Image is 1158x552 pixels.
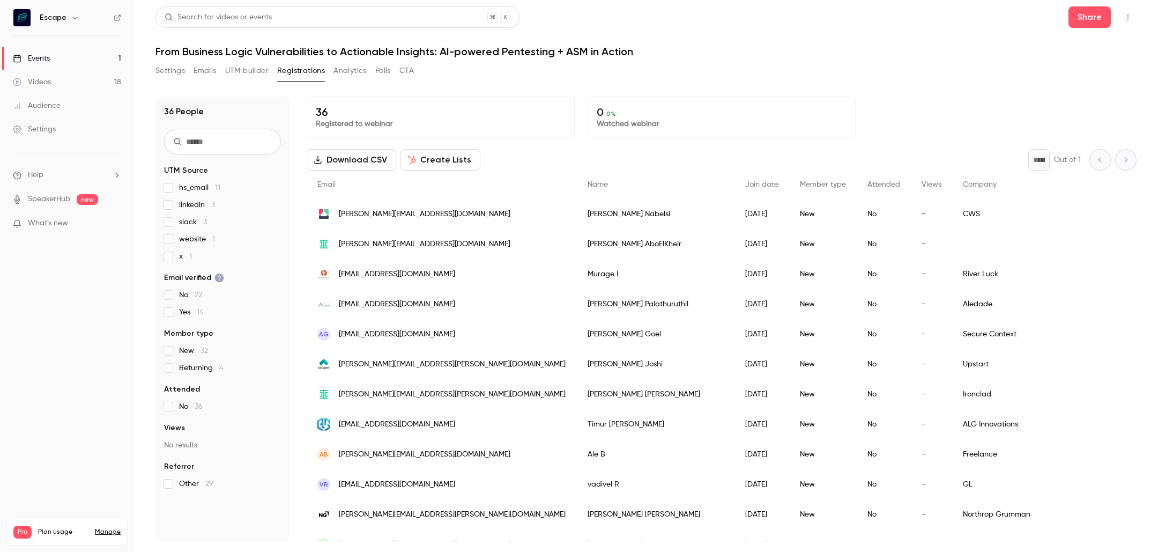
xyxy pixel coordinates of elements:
p: No results [164,440,281,451]
div: [PERSON_NAME] [PERSON_NAME] [577,379,734,409]
div: [DATE] [734,379,789,409]
span: 22 [195,291,202,299]
div: - [911,319,952,349]
div: [PERSON_NAME] AboElKheir [577,229,734,259]
div: New [789,199,857,229]
span: [EMAIL_ADDRESS][DOMAIN_NAME] [339,299,455,310]
span: Returning [179,363,224,373]
button: UTM builder [225,62,269,79]
button: Emails [194,62,216,79]
img: alg-in.kz [317,417,330,431]
span: 11 [215,184,220,192]
div: Secure Context [952,319,1126,349]
div: [DATE] [734,199,789,229]
p: Out of 1 [1054,154,1081,165]
span: 3 [203,218,207,226]
div: - [911,289,952,319]
div: Ale B [577,439,734,469]
div: New [789,289,857,319]
span: 32 [201,347,208,355]
div: New [789,379,857,409]
span: Attended [867,181,900,188]
img: aledade.com [317,298,330,311]
div: New [789,499,857,529]
span: 3 [211,201,215,209]
div: [DATE] [734,469,789,499]
span: new [77,194,98,205]
div: No [857,259,911,289]
button: Download CSV [307,149,396,171]
span: Views [164,423,185,433]
div: [PERSON_NAME] Goel [577,319,734,349]
div: New [789,409,857,439]
section: facet-groups [164,165,281,489]
span: AB [320,450,328,459]
span: [EMAIL_ADDRESS][DOMAIN_NAME] [339,419,455,430]
div: Ironclad [952,379,1126,409]
div: ALG Innovations [952,409,1126,439]
div: No [857,319,911,349]
div: [DATE] [734,319,789,349]
div: No [857,469,911,499]
div: - [911,259,952,289]
div: GL [952,469,1126,499]
a: SpeakerHub [28,194,70,205]
span: [EMAIL_ADDRESS][DOMAIN_NAME] [339,479,455,490]
button: Share [1068,6,1111,28]
div: - [911,379,952,409]
div: [DATE] [734,229,789,259]
div: [DATE] [734,409,789,439]
span: UTM Source [164,165,208,176]
span: hs_email [179,182,220,193]
span: New [179,345,208,356]
div: Aledade [952,289,1126,319]
h6: Escape [40,12,66,23]
span: Member type [164,328,213,339]
div: Northrop Grumman [952,499,1126,529]
img: Escape [13,9,31,26]
span: No [179,401,203,412]
div: - [911,229,952,259]
span: [PERSON_NAME][EMAIL_ADDRESS][DOMAIN_NAME] [339,449,510,460]
p: 36 [316,106,566,119]
button: Settings [155,62,185,79]
div: No [857,289,911,319]
p: Registered to webinar [316,119,566,129]
div: Freelance [952,439,1126,469]
a: Manage [95,528,121,536]
div: vadivel R [577,469,734,499]
span: Other [179,479,213,489]
div: Timur [PERSON_NAME] [577,409,734,439]
div: - [911,349,952,379]
span: [PERSON_NAME][EMAIL_ADDRESS][PERSON_NAME][DOMAIN_NAME] [339,509,566,520]
span: [PERSON_NAME][EMAIL_ADDRESS][DOMAIN_NAME] [339,239,510,250]
div: - [911,409,952,439]
div: - [911,439,952,469]
span: 0 % [606,110,616,117]
img: ironcladhq.com [317,388,330,401]
p: Watched webinar [597,119,847,129]
button: CTA [399,62,414,79]
div: No [857,499,911,529]
span: What's new [28,218,68,229]
div: [PERSON_NAME] [PERSON_NAME] [577,499,734,529]
span: 4 [219,364,224,372]
button: Create Lists [400,149,480,171]
span: [PERSON_NAME][EMAIL_ADDRESS][PERSON_NAME][DOMAIN_NAME] [339,389,566,400]
div: [DATE] [734,259,789,289]
div: New [789,349,857,379]
span: Email [317,181,336,188]
span: Referrer [164,461,194,472]
span: AG [319,329,329,339]
span: No [179,290,202,300]
span: Yes [179,307,204,318]
div: [PERSON_NAME] Palathuruthil [577,289,734,319]
span: Email verified [164,273,224,283]
img: wearecws.com [317,208,330,220]
span: 1 [212,235,215,243]
img: ngc.com [317,508,330,521]
span: Member type [800,181,846,188]
div: No [857,439,911,469]
span: Join date [745,181,778,188]
span: vR [320,480,328,489]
